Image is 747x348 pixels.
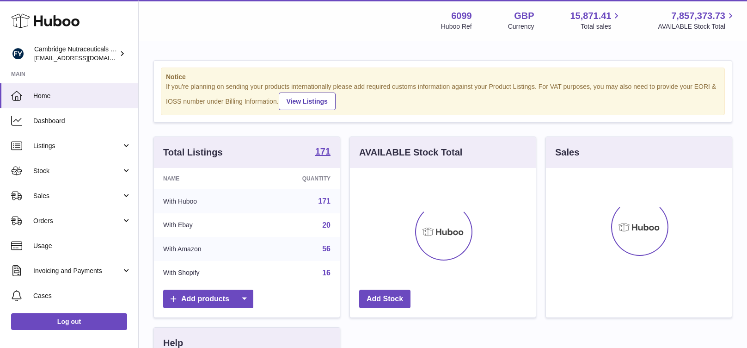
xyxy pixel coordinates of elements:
td: With Ebay [154,213,256,237]
a: 20 [322,221,331,229]
a: View Listings [279,93,336,110]
span: Usage [33,242,131,250]
span: AVAILABLE Stock Total [658,22,736,31]
strong: 171 [315,147,331,156]
a: Log out [11,313,127,330]
th: Quantity [256,168,340,189]
span: Cases [33,292,131,300]
h3: Total Listings [163,146,223,159]
span: 7,857,373.73 [671,10,725,22]
a: 16 [322,269,331,277]
a: 171 [315,147,331,158]
a: 171 [318,197,331,205]
a: 15,871.41 Total sales [570,10,622,31]
td: With Amazon [154,237,256,261]
span: Total sales [581,22,622,31]
span: Stock [33,167,122,175]
h3: Sales [555,146,579,159]
a: 7,857,373.73 AVAILABLE Stock Total [658,10,736,31]
strong: Notice [166,73,720,81]
div: Huboo Ref [441,22,472,31]
span: Sales [33,192,122,200]
span: Invoicing and Payments [33,267,122,275]
th: Name [154,168,256,189]
span: [EMAIL_ADDRESS][DOMAIN_NAME] [34,54,136,62]
div: If you're planning on sending your products internationally please add required customs informati... [166,82,720,110]
td: With Huboo [154,189,256,213]
a: Add Stock [359,290,410,309]
strong: GBP [514,10,534,22]
div: Currency [508,22,534,31]
strong: 6099 [451,10,472,22]
img: huboo@camnutra.com [11,47,25,61]
span: Dashboard [33,117,131,125]
div: Cambridge Nutraceuticals Ltd [34,45,117,62]
span: Orders [33,217,122,225]
span: Listings [33,142,122,150]
span: 15,871.41 [570,10,611,22]
span: Home [33,92,131,100]
td: With Shopify [154,261,256,285]
a: 56 [322,245,331,253]
a: Add products [163,290,253,309]
h3: AVAILABLE Stock Total [359,146,462,159]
